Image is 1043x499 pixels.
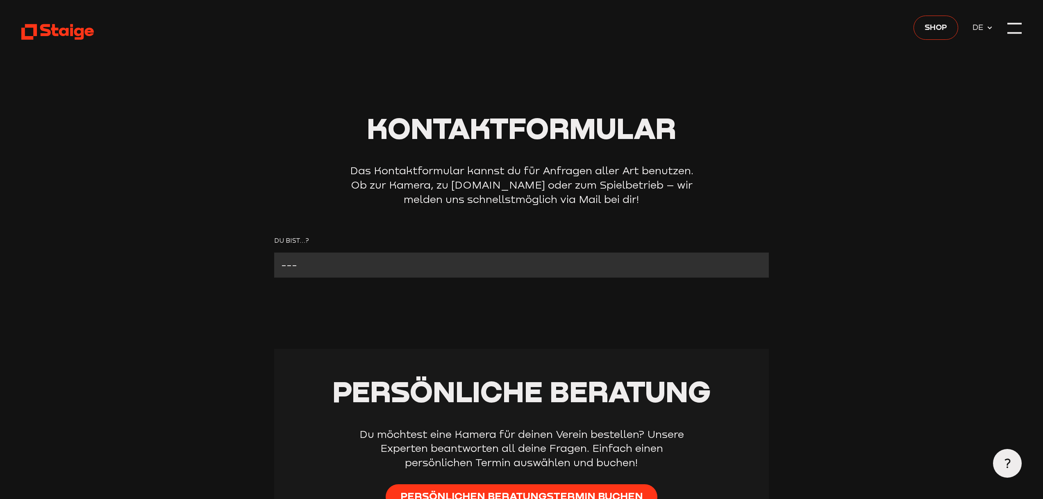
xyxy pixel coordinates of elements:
a: Shop [913,16,958,39]
span: DE [973,21,987,33]
span: Shop [925,21,947,33]
p: Das Kontaktformular kannst du für Anfragen aller Art benutzen. Ob zur Kamera, zu [DOMAIN_NAME] od... [348,164,696,206]
span: Kontaktformular [367,110,676,146]
p: Du möchtest eine Kamera für deinen Verein bestellen? Unsere Experten beantworten all deine Fragen... [348,427,696,470]
form: Contact form [274,235,769,278]
span: Persönliche Beratung [332,374,711,409]
label: Du bist...? [274,235,769,246]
